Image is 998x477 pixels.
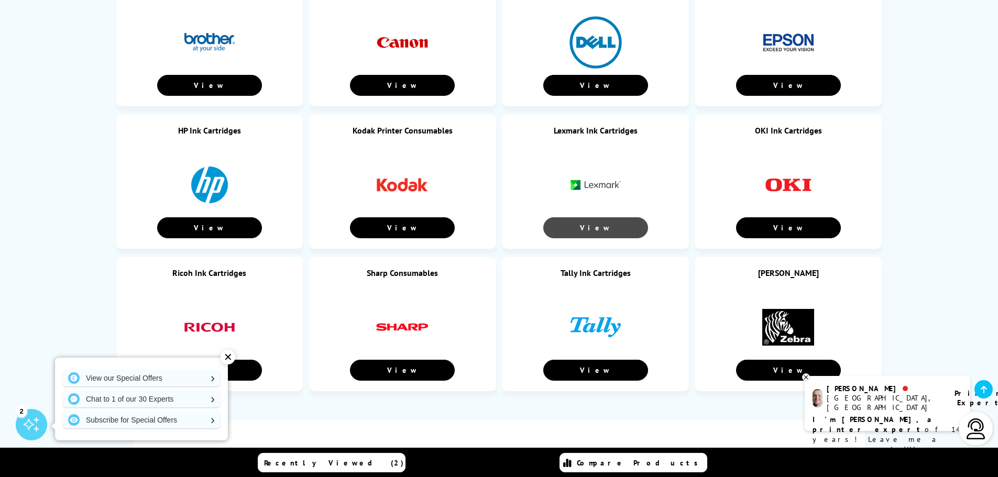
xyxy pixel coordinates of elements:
img: OKI Ink Cartridges [762,159,815,211]
a: View [543,360,648,381]
div: [PERSON_NAME] [827,384,941,393]
a: Chat to 1 of our 30 Experts [63,391,220,407]
img: Zebra Ribbons [762,301,815,353]
img: Sharp Consumables [376,301,429,353]
a: HP Ink Cartridges [178,125,241,136]
a: [PERSON_NAME] [758,268,819,278]
a: View [350,75,455,96]
div: 2 [16,405,27,417]
a: View [736,360,841,381]
a: View [543,75,648,96]
a: View [543,217,648,238]
a: View our Special Offers [63,370,220,386]
img: Ricoh Ink Cartridges [183,301,236,353]
a: View [350,217,455,238]
span: Compare Products [577,458,704,468]
a: Recently Viewed (2) [258,453,405,472]
img: ashley-livechat.png [813,389,822,407]
a: Lexmark Ink Cartridges [554,125,638,136]
a: View [350,360,455,381]
img: HP Ink Cartridges [183,159,236,211]
a: Sharp Consumables [367,268,438,278]
img: Dell Ink Cartridges [569,16,622,69]
a: View [736,217,841,238]
img: Tally Ink Cartridges [569,301,622,353]
div: ✕ [221,350,235,364]
p: of 14 years! Leave me a message and I'll respond ASAP [813,415,962,464]
img: Canon Ink Cartridges [376,16,429,69]
a: View [157,217,262,238]
a: Subscribe for Special Offers [63,412,220,428]
img: Epson Ink Cartridges [762,16,815,69]
a: Kodak Printer Consumables [353,125,453,136]
span: Recently Viewed (2) [264,458,404,468]
a: Ricoh Ink Cartridges [172,268,246,278]
a: OKI Ink Cartridges [755,125,822,136]
img: Kodak Printer Consumables [376,159,429,211]
a: Compare Products [560,453,707,472]
a: View [157,75,262,96]
a: Tally Ink Cartridges [561,268,631,278]
b: I'm [PERSON_NAME], a printer expert [813,415,935,434]
img: Lexmark Ink Cartridges [569,159,622,211]
a: View [736,75,841,96]
img: Brother Ink Cartridges [183,16,236,69]
div: [GEOGRAPHIC_DATA], [GEOGRAPHIC_DATA] [827,393,941,412]
h2: Ink For Printers [146,444,852,460]
img: user-headset-light.svg [966,418,986,439]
